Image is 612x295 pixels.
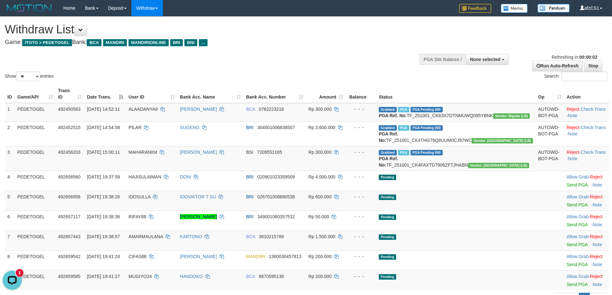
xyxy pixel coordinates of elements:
[129,214,146,219] span: RIFAY88
[257,214,295,219] span: Copy 349001060357532 to clipboard
[244,85,306,103] th: Bank Acc. Number: activate to sort column ascending
[15,250,55,270] td: PEDETOGEL
[5,72,54,81] label: Show entries
[379,131,398,143] b: PGA Ref. No:
[398,125,409,131] span: Marked by afzCS1
[5,230,15,250] td: 7
[593,202,602,207] a: Note
[567,254,590,259] span: ·
[246,274,255,279] span: BCA
[58,150,81,155] span: 492456203
[567,214,590,219] span: ·
[129,174,161,179] span: HAJISULAIMAN
[590,194,603,199] a: Reject
[246,194,253,199] span: BRI
[5,211,15,230] td: 6
[16,72,40,81] select: Showentries
[564,270,609,290] td: ·
[567,202,588,207] a: Send PGA
[259,274,284,279] span: Copy 8670595138 to clipboard
[129,254,146,259] span: CIFAS88
[562,72,607,81] input: Search:
[581,125,606,130] a: Check Trans
[567,214,589,219] a: Allow Grab
[501,4,528,13] img: Button%20Memo.svg
[58,254,81,259] span: 492659542
[348,194,374,200] div: - - -
[567,254,589,259] a: Allow Grab
[590,174,603,179] a: Reject
[411,107,443,112] span: PGA Pending
[308,150,332,155] span: Rp 300.000
[567,234,590,239] span: ·
[308,274,332,279] span: Rp 200.000
[590,214,603,219] a: Reject
[593,262,602,267] a: Note
[348,124,374,131] div: - - -
[308,254,332,259] span: Rp 200.000
[564,171,609,191] td: ·
[581,107,606,112] a: Check Trans
[257,194,295,199] span: Copy 026701008890538 to clipboard
[459,4,491,13] img: Feedback.jpg
[58,107,81,112] span: 492450583
[269,254,301,259] span: Copy 1360030457813 to clipboard
[567,194,590,199] span: ·
[5,146,15,171] td: 3
[87,274,120,279] span: [DATE] 19:41:27
[246,234,255,239] span: BCA
[420,54,466,65] div: PGA Site Balance /
[246,174,253,179] span: BRI
[257,174,295,179] span: Copy 020901023359509 to clipboard
[180,254,217,259] a: [PERSON_NAME]
[87,107,120,112] span: [DATE] 14:52:11
[129,39,169,46] span: MANDIRIONLINE
[564,85,609,103] th: Action
[180,174,191,179] a: DONI
[180,234,202,239] a: KARTONO
[398,150,409,155] span: Marked by afzCS1
[379,175,396,180] span: Pending
[568,113,578,118] a: Note
[180,274,203,279] a: HANDOKO
[58,214,81,219] span: 492657117
[246,214,253,219] span: BRI
[567,234,589,239] a: Allow Grab
[567,107,580,112] a: Reject
[537,4,570,13] img: panduan.png
[306,85,346,103] th: Amount: activate to sort column ascending
[5,250,15,270] td: 8
[379,156,398,168] b: PGA Ref. No:
[581,150,606,155] a: Check Trans
[308,234,335,239] span: Rp 1.500.000
[593,242,602,247] a: Note
[246,150,253,155] span: BSI
[308,194,332,199] span: Rp 600.000
[379,214,396,220] span: Pending
[564,230,609,250] td: ·
[308,214,329,219] span: Rp 50.000
[87,194,120,199] span: [DATE] 19:38:26
[348,233,374,240] div: - - -
[579,55,597,60] strong: 00:00:02
[564,211,609,230] td: ·
[376,121,536,146] td: TF_251001_CK4THG76Q8UUM0CJ97WC
[180,150,217,155] a: [PERSON_NAME]
[129,274,152,279] span: MUGIYO24
[15,211,55,230] td: PEDETOGEL
[246,254,265,259] span: MANDIRI
[348,106,374,112] div: - - -
[532,60,583,71] a: Run Auto-Refresh
[379,234,396,240] span: Pending
[466,54,509,65] button: None selected
[568,131,578,136] a: Note
[348,273,374,280] div: - - -
[180,214,217,219] a: [PERSON_NAME]
[593,182,602,187] a: Note
[308,174,335,179] span: Rp 4.000.000
[259,107,284,112] span: Copy 0762223218 to clipboard
[5,85,15,103] th: ID
[590,254,603,259] a: Reject
[564,121,609,146] td: · ·
[15,191,55,211] td: PEDETOGEL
